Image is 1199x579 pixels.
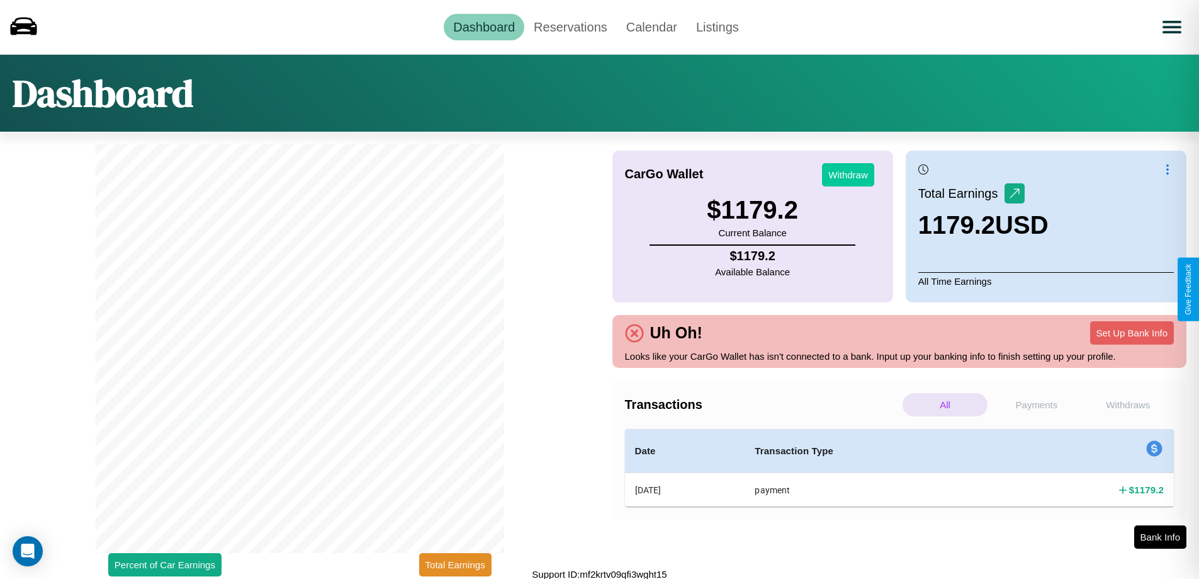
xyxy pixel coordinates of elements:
[822,163,874,186] button: Withdraw
[918,272,1174,290] p: All Time Earnings
[745,473,999,507] th: payment
[108,553,222,576] button: Percent of Car Earnings
[903,393,988,416] p: All
[419,553,492,576] button: Total Earnings
[1086,393,1171,416] p: Withdraws
[1154,9,1190,45] button: Open menu
[1129,483,1164,496] h4: $ 1179.2
[994,393,1079,416] p: Payments
[13,67,193,119] h1: Dashboard
[617,14,687,40] a: Calendar
[687,14,748,40] a: Listings
[644,324,709,342] h4: Uh Oh!
[444,14,524,40] a: Dashboard
[1090,321,1174,345] button: Set Up Bank Info
[625,348,1174,365] p: Looks like your CarGo Wallet has isn't connected to a bank. Input up your banking info to finish ...
[625,398,899,412] h4: Transactions
[635,444,735,459] h4: Date
[625,167,704,181] h4: CarGo Wallet
[625,473,745,507] th: [DATE]
[625,429,1174,507] table: simple table
[715,263,790,280] p: Available Balance
[1134,525,1186,549] button: Bank Info
[755,444,989,459] h4: Transaction Type
[707,224,798,241] p: Current Balance
[715,249,790,263] h4: $ 1179.2
[918,211,1049,239] h3: 1179.2 USD
[13,536,43,566] div: Open Intercom Messenger
[524,14,617,40] a: Reservations
[1184,264,1193,315] div: Give Feedback
[918,182,1005,205] p: Total Earnings
[707,196,798,224] h3: $ 1179.2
